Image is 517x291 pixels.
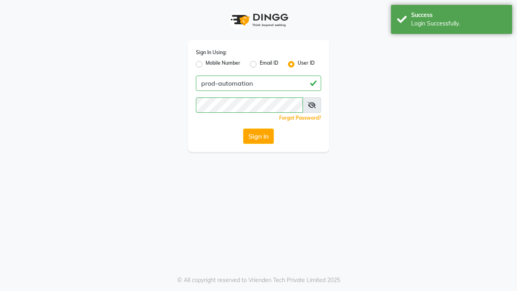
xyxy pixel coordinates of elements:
[243,129,274,144] button: Sign In
[196,97,303,113] input: Username
[196,76,321,91] input: Username
[196,49,227,56] label: Sign In Using:
[279,115,321,121] a: Forgot Password?
[411,11,506,19] div: Success
[298,59,315,69] label: User ID
[411,19,506,28] div: Login Successfully.
[226,8,291,32] img: logo1.svg
[260,59,278,69] label: Email ID
[206,59,240,69] label: Mobile Number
